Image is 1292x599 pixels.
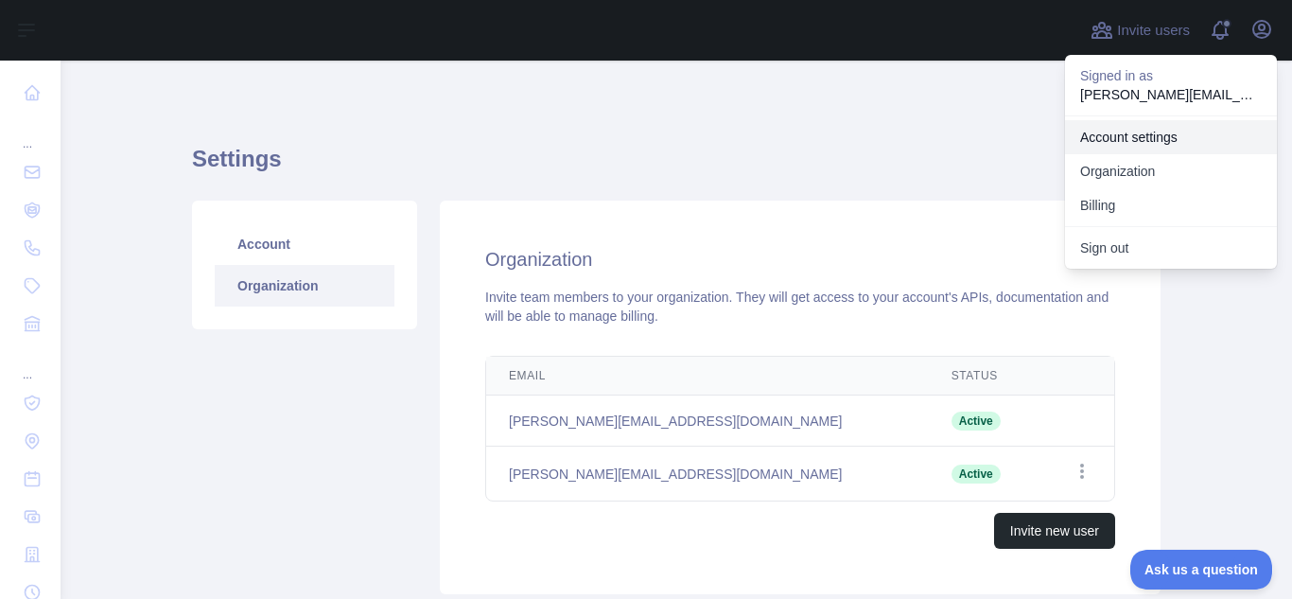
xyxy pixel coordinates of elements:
[486,396,929,447] td: [PERSON_NAME][EMAIL_ADDRESS][DOMAIN_NAME]
[1065,188,1277,222] button: Billing
[1065,154,1277,188] a: Organization
[15,114,45,151] div: ...
[215,265,394,307] a: Organization
[485,246,1115,273] h2: Organization
[486,447,929,502] td: [PERSON_NAME][EMAIL_ADDRESS][DOMAIN_NAME]
[485,288,1115,326] div: Invite team members to your organization. They will get access to your account's APIs, documentat...
[1065,231,1277,265] button: Sign out
[215,223,394,265] a: Account
[952,412,1001,431] span: Active
[1065,120,1277,154] a: Account settings
[486,357,929,396] th: Email
[1080,66,1262,85] p: Signed in as
[15,344,45,382] div: ...
[929,357,1039,396] th: Status
[1130,550,1273,590] iframe: Toggle Customer Support
[952,465,1001,484] span: Active
[1087,15,1194,45] button: Invite users
[1080,85,1262,104] p: [PERSON_NAME][EMAIL_ADDRESS][DOMAIN_NAME]
[1117,20,1190,42] span: Invite users
[994,513,1115,549] button: Invite new user
[192,144,1161,189] h1: Settings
